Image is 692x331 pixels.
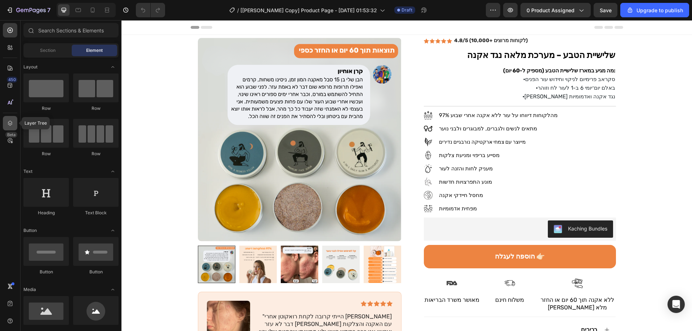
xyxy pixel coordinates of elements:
[107,284,119,295] span: Toggle open
[318,145,371,152] span: מעניק לחות והזנה לעור
[73,269,119,275] div: Button
[318,119,404,125] span: מייוצר עם צמחי ארקטיקה נורבגיים נדירים
[520,3,591,17] button: 0 product assigned
[600,7,612,13] span: Save
[107,225,119,236] span: Toggle open
[626,6,683,14] div: Upgrade to publish
[136,3,165,17] div: Undo/Redo
[237,6,239,14] span: /
[121,20,692,331] iframe: Design area
[620,3,689,17] button: Upgrade to publish
[23,210,69,216] div: Heading
[318,185,355,192] span: מפחית אדמומיות
[23,227,37,234] span: Button
[7,77,17,82] div: 450
[40,47,56,54] span: Section
[402,56,494,62] span: סקראב פרימיום לניקוי וחידוש עור הפנים
[135,293,270,330] p: "הייתי קרובה לקחת רואקוטן אחרי [PERSON_NAME] דבר לא עזר [PERSON_NAME] עם האקנה והצלקות ועכשיו אני...
[414,64,416,71] strong: ·
[460,306,476,314] p: רכיבים
[382,47,494,54] strong: מה מגיע במארז שלישיית הטבע (מספיק ל-60 יום):
[23,269,69,275] div: Button
[318,172,361,178] span: מחסל חיידקי אקנה
[318,92,436,98] span: 97% מהלקוחות דיווחו על עור ללא אקנה אחרי שבוע
[73,105,119,112] div: Row
[240,6,377,14] span: [[PERSON_NAME] Copy] Product Page - [DATE] 01:53:32
[373,232,423,241] div: הוספה לעגלה 👉🏻
[426,200,492,218] button: Kaching Bundles
[333,17,406,23] strong: 4.8/5 (10,000+ לקוחות מרוצים)
[23,64,37,70] span: Layout
[414,64,494,71] span: באלם יום־יומי 6 ב-1 לעור לח וזוהר
[23,105,69,112] div: Row
[318,158,371,165] span: מונע התפרצויות חדשות
[73,210,119,216] div: Text Block
[3,3,54,17] button: 7
[107,61,119,73] span: Toggle open
[23,286,36,293] span: Media
[302,225,494,248] button: הוספה לעגלה 👉🏻
[401,73,494,80] span: [PERSON_NAME] נגד אקנה ואדמומיות
[527,6,575,14] span: 0 product assigned
[667,296,685,313] div: Open Intercom Messenger
[401,73,403,80] strong: ·
[23,23,119,37] input: Search Sections & Elements
[23,151,69,157] div: Row
[302,29,494,41] h1: שלישיית הטבע – מערכת מלאה נגד אקנה
[107,166,119,177] span: Toggle open
[374,276,403,284] p: משלוח חינם
[402,7,412,13] span: Draft
[23,168,32,175] span: Text
[47,6,50,14] p: 7
[594,3,617,17] button: Save
[418,276,494,291] p: ללא אקנה תוך 60 יום או החזר [PERSON_NAME] מלא
[86,47,103,54] span: Element
[303,276,358,284] p: מאושר משרד הבריאות
[5,132,17,138] div: Beta
[402,56,404,62] strong: ·
[447,205,486,212] div: Kaching Bundles
[318,132,378,138] span: מסייע בריפוי ומניעת צלקות
[432,205,441,213] img: KachingBundles.png
[73,151,119,157] div: Row
[318,105,416,112] span: מתאים לנשים ולגברים, למבוגרים ולבני נוער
